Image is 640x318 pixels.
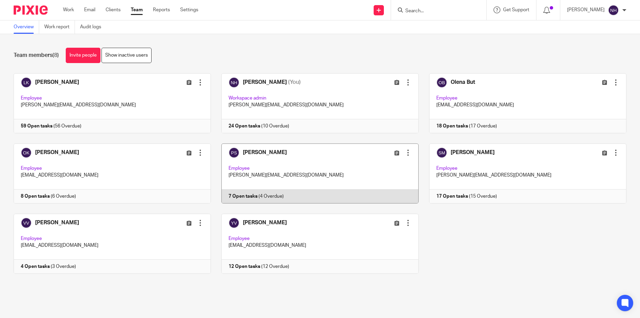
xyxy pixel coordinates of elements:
[63,6,74,13] a: Work
[52,52,59,58] span: (8)
[567,6,605,13] p: [PERSON_NAME]
[14,20,39,34] a: Overview
[106,6,121,13] a: Clients
[131,6,143,13] a: Team
[503,7,529,12] span: Get Support
[608,5,619,16] img: svg%3E
[180,6,198,13] a: Settings
[66,48,100,63] a: Invite people
[84,6,95,13] a: Email
[14,52,59,59] h1: Team members
[44,20,75,34] a: Work report
[14,5,48,15] img: Pixie
[102,48,152,63] a: Show inactive users
[153,6,170,13] a: Reports
[80,20,106,34] a: Audit logs
[405,8,466,14] input: Search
